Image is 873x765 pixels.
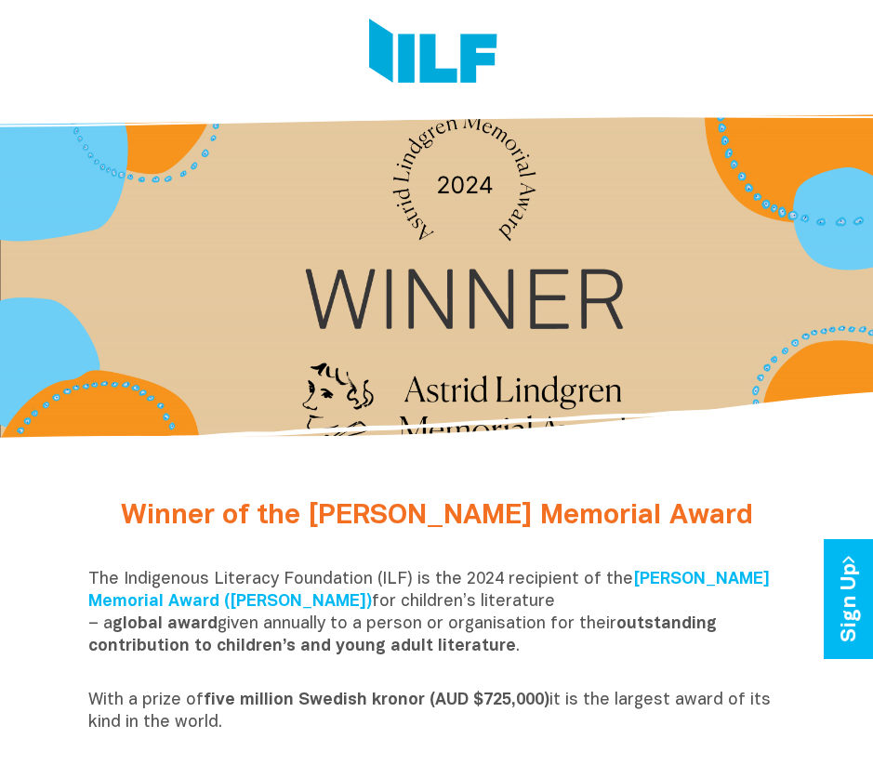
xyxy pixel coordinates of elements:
p: The Indigenous Literacy Foundation (ILF) is the 2024 recipient of the for children’s literature –... [88,569,786,680]
b: five million Swedish kronor (AUD $725,000) [204,692,549,708]
b: global award [112,616,218,632]
b: outstanding contribution to children’s and young adult literature [88,616,717,654]
img: Logo [369,19,497,88]
h2: Winner of the [PERSON_NAME] Memorial Award [102,501,772,532]
p: With a prize of it is the largest award of its kind in the world. [88,690,786,757]
a: [PERSON_NAME] Memorial Award ([PERSON_NAME]) [88,572,770,610]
